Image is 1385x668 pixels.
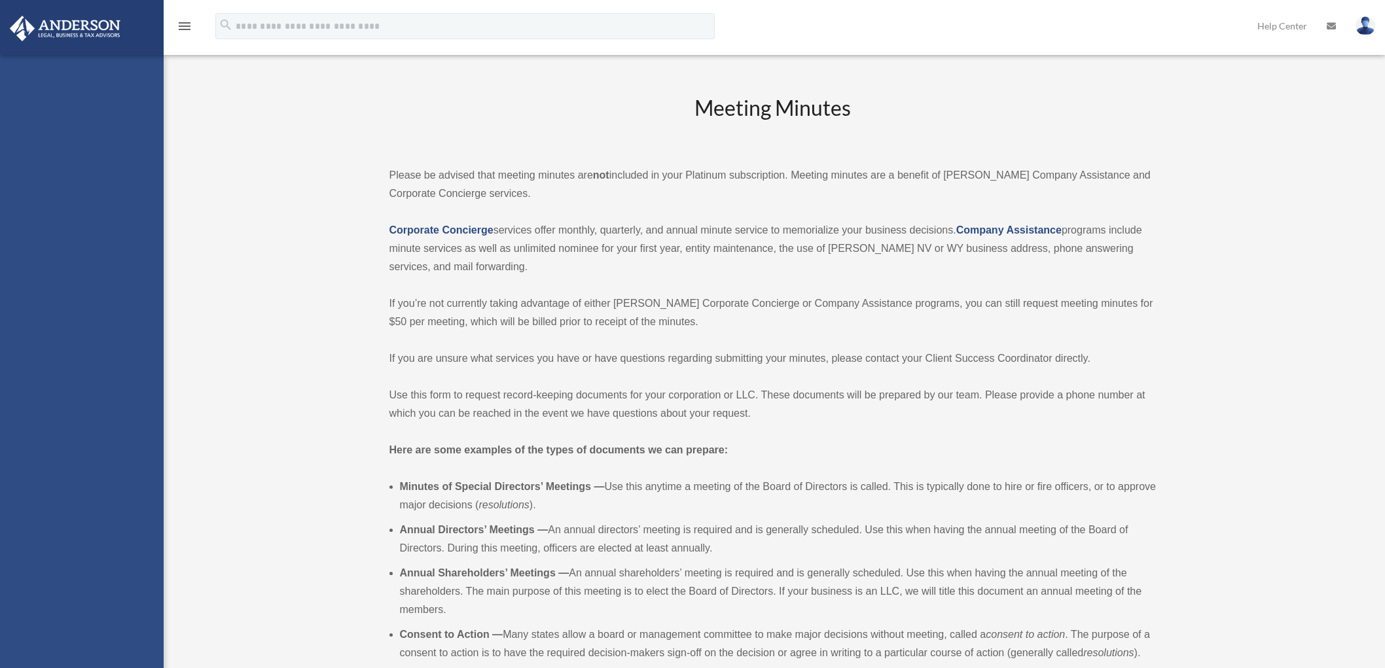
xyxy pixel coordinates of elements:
em: resolutions [1083,647,1134,658]
h2: Meeting Minutes [389,94,1157,148]
a: Company Assistance [956,224,1062,236]
p: If you’re not currently taking advantage of either [PERSON_NAME] Corporate Concierge or Company A... [389,294,1157,331]
p: Please be advised that meeting minutes are included in your Platinum subscription. Meeting minute... [389,166,1157,203]
p: services offer monthly, quarterly, and annual minute service to memorialize your business decisio... [389,221,1157,276]
li: An annual shareholders’ meeting is required and is generally scheduled. Use this when having the ... [400,564,1157,619]
li: Many states allow a board or management committee to make major decisions without meeting, called... [400,625,1157,662]
li: An annual directors’ meeting is required and is generally scheduled. Use this when having the ann... [400,521,1157,557]
a: menu [177,23,192,34]
i: menu [177,18,192,34]
i: search [219,18,233,32]
b: Minutes of Special Directors’ Meetings — [400,481,605,492]
b: Consent to Action — [400,629,503,640]
b: Annual Directors’ Meetings — [400,524,549,535]
strong: Here are some examples of the types of documents we can prepare: [389,444,728,455]
b: Annual Shareholders’ Meetings — [400,567,569,578]
em: action [1037,629,1066,640]
p: Use this form to request record-keeping documents for your corporation or LLC. These documents wi... [389,386,1157,423]
p: If you are unsure what services you have or have questions regarding submitting your minutes, ple... [389,349,1157,368]
em: resolutions [478,499,529,510]
em: consent to [986,629,1034,640]
strong: not [593,169,609,181]
img: Anderson Advisors Platinum Portal [6,16,124,41]
img: User Pic [1356,16,1375,35]
a: Corporate Concierge [389,224,494,236]
li: Use this anytime a meeting of the Board of Directors is called. This is typically done to hire or... [400,478,1157,514]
